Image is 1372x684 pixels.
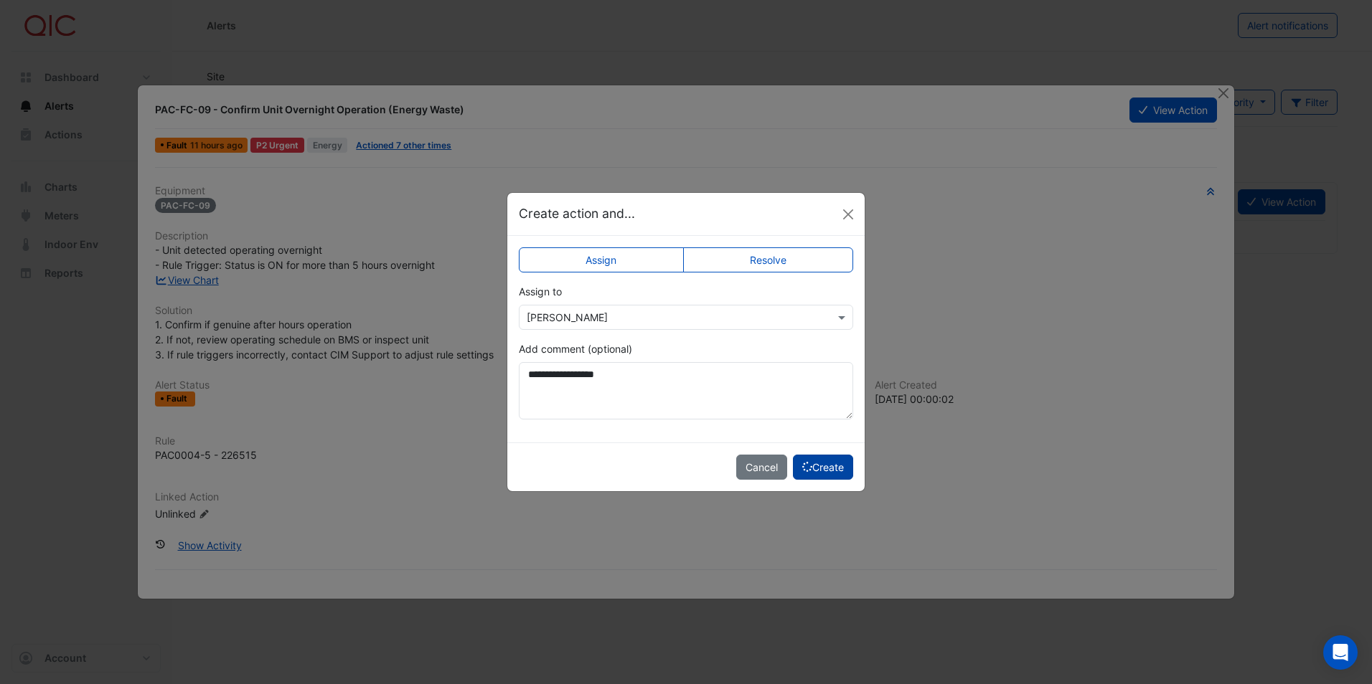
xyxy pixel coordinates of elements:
[519,341,632,356] label: Add comment (optional)
[519,204,635,223] h5: Create action and...
[683,247,854,272] label: Resolve
[793,455,853,480] button: Create
[837,204,859,225] button: Close
[519,284,562,299] label: Assign to
[519,247,684,272] label: Assign
[736,455,787,480] button: Cancel
[1323,635,1358,670] div: Open Intercom Messenger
